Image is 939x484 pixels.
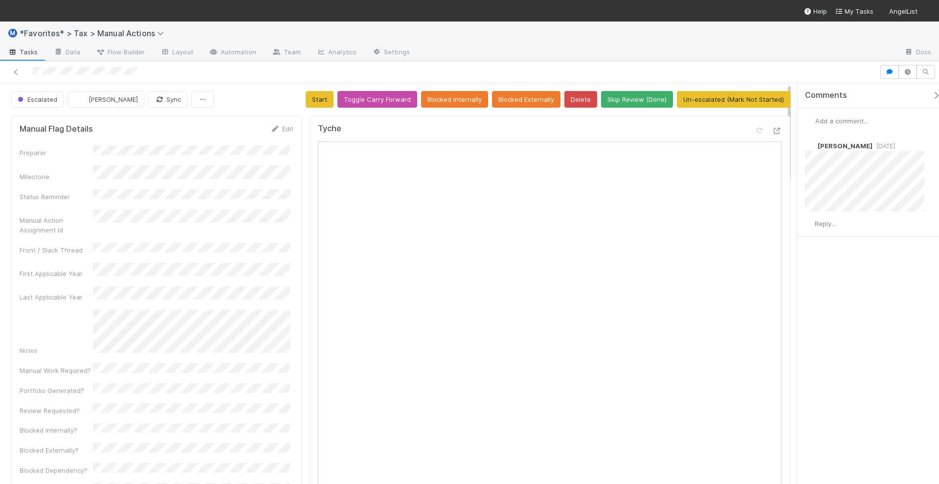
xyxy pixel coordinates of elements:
[564,91,597,108] button: Delete
[20,425,93,435] div: Blocked Internally?
[835,6,873,16] a: My Tasks
[20,192,93,202] div: Status Reminder
[20,148,93,158] div: Preparer
[20,406,93,415] div: Review Requested?
[20,28,169,38] span: *Favorites* > Tax > Manual Actions
[46,45,88,61] a: Data
[337,91,417,108] button: Toggle Carry Forward
[805,141,815,151] img: avatar_711f55b7-5a46-40da-996f-bc93b6b86381.png
[20,172,93,182] div: Milestone
[872,142,895,150] span: [DATE]
[601,91,673,108] button: Skip Review (Done)
[805,91,847,100] span: Comments
[318,124,341,134] h5: Tyche
[20,215,93,235] div: Manual Action Assignment Id
[20,124,93,134] h5: Manual Flag Details
[88,45,153,61] a: Flow Builder
[677,91,790,108] button: Un-escalated (Mark Not Started)
[364,45,418,61] a: Settings
[804,6,827,16] div: Help
[309,45,364,61] a: Analytics
[89,95,138,103] span: [PERSON_NAME]
[201,45,264,61] a: Automation
[264,45,309,61] a: Team
[20,445,93,455] div: Blocked Externally?
[8,47,38,57] span: Tasks
[8,29,18,37] span: Ⓜ️
[76,94,86,104] img: avatar_e41e7ae5-e7d9-4d8d-9f56-31b0d7a2f4fd.png
[20,245,93,255] div: Front / Slack Thread
[20,346,93,355] div: Notes
[889,7,917,15] span: AngelList
[148,91,187,108] button: Sync
[20,366,93,375] div: Manual Work Required?
[20,465,93,475] div: Blocked Dependency?
[805,219,815,229] img: avatar_711f55b7-5a46-40da-996f-bc93b6b86381.png
[896,45,939,61] a: Docs
[815,117,868,125] span: Add a comment...
[921,7,931,17] img: avatar_711f55b7-5a46-40da-996f-bc93b6b86381.png
[818,142,872,150] span: [PERSON_NAME]
[153,45,201,61] a: Layout
[96,47,145,57] span: Flow Builder
[306,91,334,108] button: Start
[67,91,144,108] button: [PERSON_NAME]
[20,292,93,302] div: Last Applicable Year
[492,91,560,108] button: Blocked Externally
[20,269,93,278] div: First Applicable Year
[270,125,293,133] a: Edit
[805,116,815,126] img: avatar_711f55b7-5a46-40da-996f-bc93b6b86381.png
[421,91,488,108] button: Blocked Internally
[815,220,836,228] span: Reply...
[835,7,873,15] span: My Tasks
[20,386,93,395] div: Portfolio Generated?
